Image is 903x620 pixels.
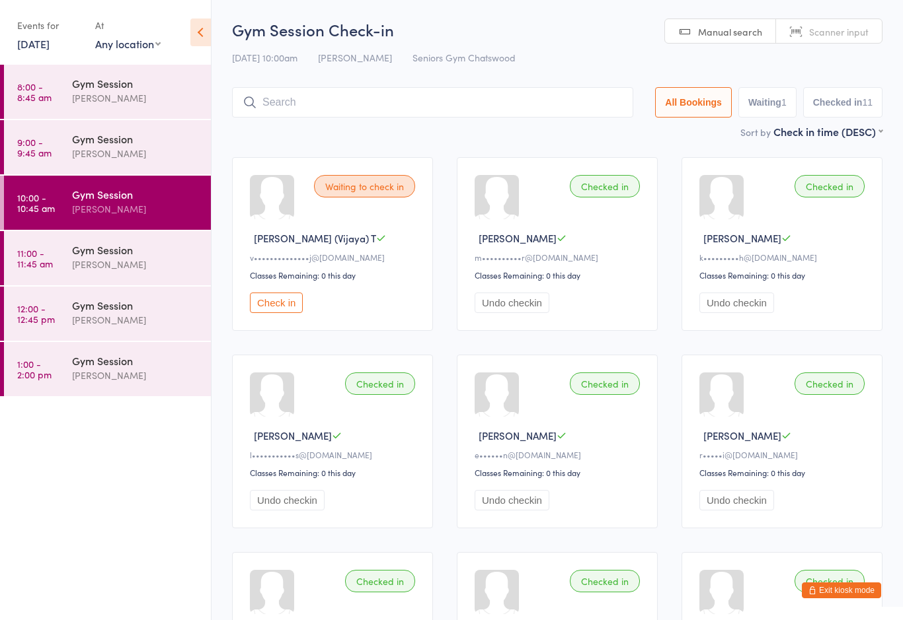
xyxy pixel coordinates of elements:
[72,312,200,327] div: [PERSON_NAME]
[475,490,549,510] button: Undo checkin
[232,51,297,64] span: [DATE] 10:00am
[345,372,415,395] div: Checked in
[232,18,883,40] h2: Gym Session Check-in
[802,582,881,598] button: Exit kiosk mode
[254,429,332,442] span: [PERSON_NAME]
[95,36,161,51] div: Any location
[699,269,869,281] div: Classes Remaining: 0 this day
[250,467,419,478] div: Classes Remaining: 0 this day
[570,175,640,197] div: Checked in
[232,87,633,118] input: Search
[795,372,865,395] div: Checked in
[703,429,781,442] span: [PERSON_NAME]
[475,467,644,478] div: Classes Remaining: 0 this day
[72,201,200,217] div: [PERSON_NAME]
[4,176,211,230] a: 10:00 -10:45 amGym Session[PERSON_NAME]
[72,298,200,312] div: Gym Session
[699,449,869,460] div: r•••••i@[DOMAIN_NAME]
[345,570,415,592] div: Checked in
[72,257,200,272] div: [PERSON_NAME]
[740,125,771,139] label: Sort by
[795,175,865,197] div: Checked in
[17,36,50,51] a: [DATE]
[17,137,52,158] time: 9:00 - 9:45 am
[479,231,557,245] span: [PERSON_NAME]
[475,269,644,281] div: Classes Remaining: 0 this day
[72,242,200,257] div: Gym Session
[318,51,392,64] span: [PERSON_NAME]
[781,97,787,108] div: 1
[250,449,419,460] div: l•••••••••••s@[DOMAIN_NAME]
[699,490,774,510] button: Undo checkin
[250,252,419,263] div: v••••••••••••••j@[DOMAIN_NAME]
[479,429,557,442] span: [PERSON_NAME]
[17,81,52,102] time: 8:00 - 8:45 am
[95,15,161,36] div: At
[72,368,200,383] div: [PERSON_NAME]
[17,15,82,36] div: Events for
[17,248,53,269] time: 11:00 - 11:45 am
[475,252,644,263] div: m••••••••••r@[DOMAIN_NAME]
[773,124,883,139] div: Check in time (DESC)
[862,97,873,108] div: 11
[4,231,211,285] a: 11:00 -11:45 amGym Session[PERSON_NAME]
[250,293,303,313] button: Check in
[4,65,211,119] a: 8:00 -8:45 amGym Session[PERSON_NAME]
[4,287,211,341] a: 12:00 -12:45 pmGym Session[PERSON_NAME]
[698,25,762,38] span: Manual search
[703,231,781,245] span: [PERSON_NAME]
[250,269,419,281] div: Classes Remaining: 0 this day
[72,187,200,201] div: Gym Session
[699,293,774,313] button: Undo checkin
[72,146,200,161] div: [PERSON_NAME]
[72,76,200,90] div: Gym Session
[738,87,797,118] button: Waiting1
[412,51,516,64] span: Seniors Gym Chatswood
[72,131,200,146] div: Gym Session
[699,252,869,263] div: k•••••••••h@[DOMAIN_NAME]
[803,87,883,118] button: Checked in11
[254,231,376,245] span: [PERSON_NAME] (Vijaya) T
[17,192,55,213] time: 10:00 - 10:45 am
[570,372,640,395] div: Checked in
[699,467,869,478] div: Classes Remaining: 0 this day
[17,303,55,324] time: 12:00 - 12:45 pm
[795,570,865,592] div: Checked in
[4,342,211,396] a: 1:00 -2:00 pmGym Session[PERSON_NAME]
[314,175,415,197] div: Waiting to check in
[809,25,869,38] span: Scanner input
[655,87,732,118] button: All Bookings
[17,359,52,380] time: 1:00 - 2:00 pm
[72,353,200,368] div: Gym Session
[72,90,200,106] div: [PERSON_NAME]
[475,449,644,460] div: e••••••n@[DOMAIN_NAME]
[250,490,325,510] button: Undo checkin
[475,293,549,313] button: Undo checkin
[4,120,211,174] a: 9:00 -9:45 amGym Session[PERSON_NAME]
[570,570,640,592] div: Checked in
